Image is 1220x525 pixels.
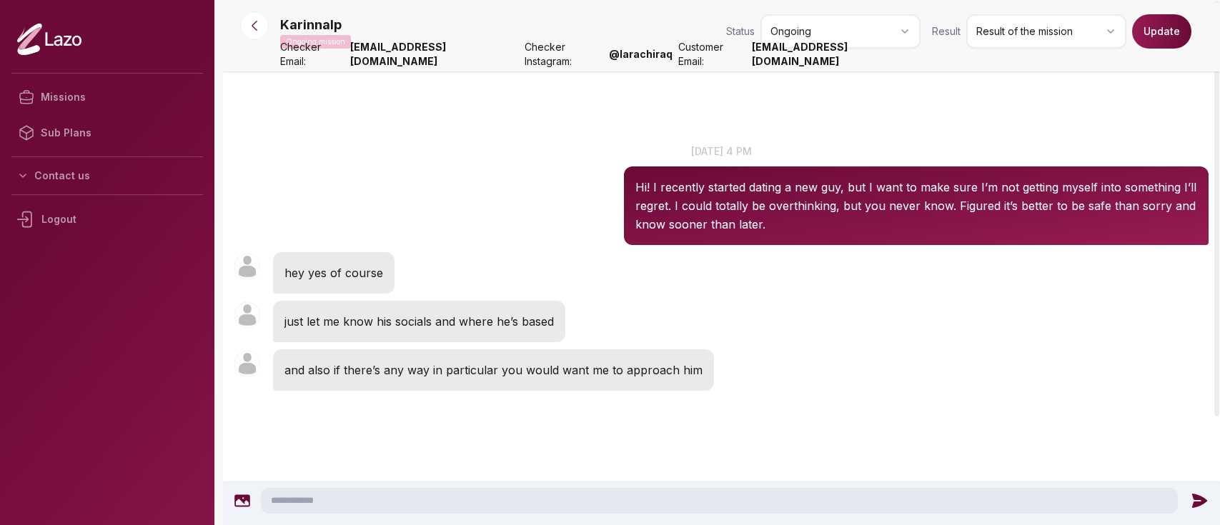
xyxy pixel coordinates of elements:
p: hey yes of course [284,264,383,282]
a: Sub Plans [11,115,203,151]
p: Hi! I recently started dating a new guy, but I want to make sure I’m not getting myself into some... [635,178,1197,234]
p: [DATE] 4 pm [223,144,1220,159]
span: Status [726,24,755,39]
p: just let me know his socials and where he’s based [284,312,554,331]
span: Checker Email: [280,40,344,69]
a: Missions [11,79,203,115]
p: Ongoing mission [280,35,351,49]
div: Logout [11,201,203,238]
strong: @ larachiraq [609,47,673,61]
button: Update [1132,14,1191,49]
span: Checker Instagram: [525,40,603,69]
span: Result [932,24,961,39]
strong: [EMAIL_ADDRESS][DOMAIN_NAME] [350,40,519,69]
img: User avatar [234,351,260,376]
img: User avatar [234,254,260,279]
p: and also if there’s any way in particular you would want me to approach him [284,361,703,379]
button: Contact us [11,163,203,189]
strong: [EMAIL_ADDRESS][DOMAIN_NAME] [752,40,921,69]
img: User avatar [234,302,260,328]
span: Customer Email: [678,40,746,69]
p: Karinnalp [280,15,342,35]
